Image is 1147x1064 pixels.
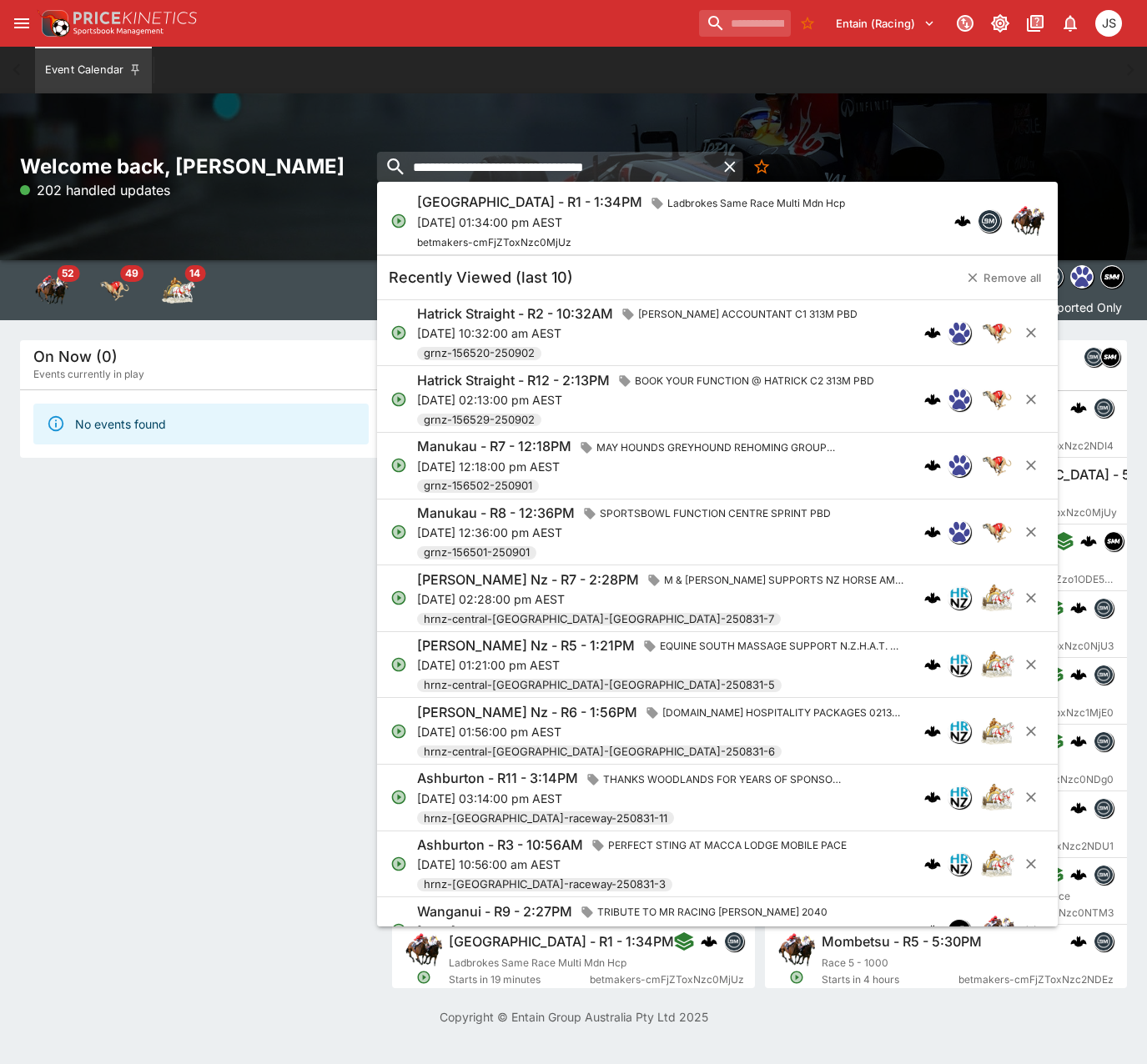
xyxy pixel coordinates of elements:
span: grnz-156501-250901 [417,545,536,561]
div: betmakers [1094,865,1114,885]
div: cerberus [1070,600,1087,616]
span: Race 5 - 1000 [822,956,888,969]
h6: Manukau - R7 - 12:18PM [417,438,571,455]
img: betmakers.png [1094,932,1113,951]
img: betmakers.png [1094,665,1113,684]
div: hrnz [948,586,971,610]
span: MAY HOUNDS GREYHOUND REHOMING GROUP SPRINT PBD [590,439,843,456]
p: [DATE] 01:21:00 pm AEST [417,656,907,674]
div: betmakers [1094,398,1114,418]
h6: Hatrick Straight - R2 - 10:32AM [417,305,613,323]
h6: Wanganui - R9 - 2:27PM [417,903,572,921]
svg: Open [390,922,407,939]
img: hrnz.png [948,853,970,875]
div: betmakers [978,209,1001,233]
div: hrnz [948,785,971,809]
div: cerberus [1080,533,1097,550]
div: grnz [948,454,971,477]
h6: Manukau - R8 - 12:36PM [417,504,575,522]
svg: Open [390,324,407,341]
p: [DATE] 02:13:00 pm AEST [417,391,881,409]
span: betmakers-cmFjZToxNzc2NDU1 [958,838,1114,855]
span: grnz-156502-250901 [417,478,539,494]
div: cerberus [1070,399,1087,416]
img: logo-cerberus.svg [924,922,941,939]
span: grnz-156529-250902 [417,412,541,429]
input: search [377,152,717,182]
div: cerberus [924,590,941,606]
img: logo-cerberus.svg [1070,933,1087,950]
div: cerberus [924,524,941,540]
h5: On Now (0) [33,347,118,366]
div: cerberus [1070,866,1087,883]
div: cerberus [924,391,941,408]
img: horse_racing.png [981,914,1014,947]
img: greyhound_racing.png [981,449,1014,482]
svg: Open [390,856,407,872]
span: SPORTSBOWL FUNCTION CENTRE SPRINT PBD [593,505,838,522]
svg: Open [390,524,407,540]
div: hrnz [948,653,971,676]
button: Notifications [1055,8,1085,38]
img: harness_racing.png [981,581,1014,615]
div: Event type filters [1037,260,1127,294]
h6: Hatrick Straight - R12 - 2:13PM [417,372,610,389]
span: betmakers-cmFjZToxNzc2NDEz [958,971,1114,988]
div: cerberus [924,922,941,939]
div: Horse Racing [35,274,68,307]
img: logo-cerberus.svg [924,856,941,872]
h6: [PERSON_NAME] Nz - R5 - 1:21PM [417,637,635,655]
div: samemeetingmulti [1104,531,1124,551]
div: samemeetingmulti [1100,347,1120,367]
h6: [PERSON_NAME] Nz - R7 - 2:28PM [417,571,639,589]
div: grnz [948,520,971,544]
img: harness_racing.png [981,780,1014,814]
img: greyhound_racing [98,274,132,307]
div: cerberus [924,789,941,806]
img: greyhound_racing.png [981,316,1014,349]
img: logo-cerberus.svg [924,789,941,806]
img: betmakers.png [725,932,743,951]
button: No Bookmarks [747,152,777,182]
div: hrnz [948,852,971,876]
span: betmakers-cmFjZToxNzc2NDI4 [961,438,1114,454]
svg: Open [390,457,407,474]
div: nztr [948,919,971,942]
div: John Seaton [1095,10,1122,37]
img: horse_racing.png [405,931,442,968]
div: grnz [948,388,971,411]
img: betmakers.png [1084,348,1103,366]
div: cerberus [924,856,941,872]
div: No events found [75,409,166,439]
button: Select Tenant [826,10,945,37]
img: grnz.png [948,322,970,344]
span: hrnz-[GEOGRAPHIC_DATA]-raceway-250831-3 [417,876,672,893]
span: 14 [184,265,205,282]
img: logo-cerberus.svg [1070,800,1087,816]
span: betmakers-cmFjZToxNzc0NDg0 [957,771,1114,788]
div: cerberus [924,457,941,474]
img: logo-cerberus.svg [924,457,941,474]
img: horse_racing [35,274,68,307]
span: hrnz-[GEOGRAPHIC_DATA]-raceway-250831-11 [417,811,674,827]
div: grnz [948,321,971,344]
div: cerberus [1070,933,1087,950]
img: Sportsbook Management [73,28,163,35]
svg: Open [390,723,407,740]
span: hrnz-central-[GEOGRAPHIC_DATA]-[GEOGRAPHIC_DATA]-250831-7 [417,611,781,628]
img: logo-cerberus.svg [1080,533,1097,550]
img: logo-cerberus.svg [924,590,941,606]
span: EQUINE SOUTH MASSAGE SUPPORT N.Z.H.A.T. MBL PACE [653,638,907,655]
span: Ladbrokes Same Race Multi Mdn Hcp [449,956,626,969]
span: grnz-156520-250902 [417,345,541,362]
img: logo-cerberus.svg [1070,666,1087,683]
span: 52 [57,265,79,282]
img: harness_racing.png [981,847,1014,881]
h2: Welcome back, [PERSON_NAME] [20,153,382,179]
button: Event Calendar [35,47,152,93]
div: Event type filters [20,260,210,320]
button: Toggle light/dark mode [985,8,1015,38]
div: grnz [1070,265,1094,289]
div: cerberus [701,933,717,950]
img: samemeetingmulti.png [1104,532,1123,550]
